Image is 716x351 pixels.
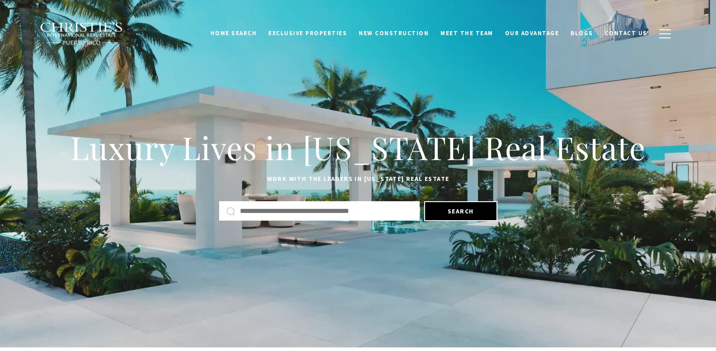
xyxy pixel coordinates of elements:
a: Home Search [205,25,263,42]
span: Contact Us [605,29,647,37]
span: Blogs [571,29,593,37]
p: Work with the leaders in [US_STATE] Real Estate [65,174,652,185]
button: Search [424,201,497,221]
a: Exclusive Properties [262,25,353,42]
a: Meet the Team [435,25,499,42]
a: Our Advantage [499,25,565,42]
span: Exclusive Properties [268,29,347,37]
a: Blogs [565,25,599,42]
span: Our Advantage [505,29,559,37]
a: New Construction [353,25,435,42]
img: Christie's International Real Estate black text logo [40,22,124,46]
h1: Luxury Lives in [US_STATE] Real Estate [65,128,652,167]
span: New Construction [359,29,429,37]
